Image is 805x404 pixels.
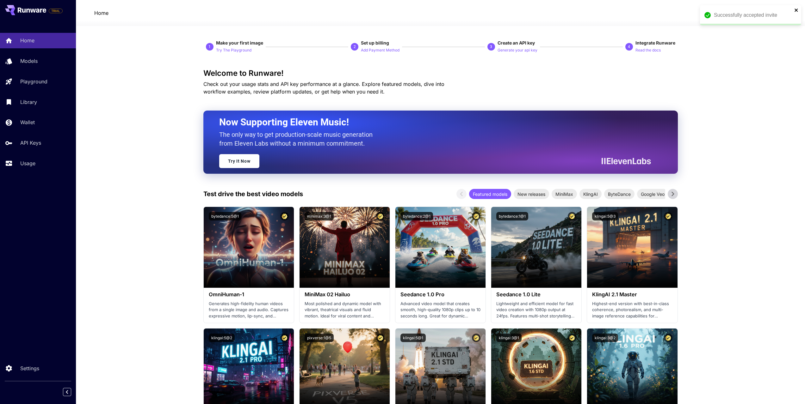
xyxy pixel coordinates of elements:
h3: Seedance 1.0 Lite [496,292,576,298]
p: Lightweight and efficient model for fast video creation with 1080p output at 24fps. Features mult... [496,301,576,319]
p: Wallet [20,118,35,126]
button: Try The Playground [216,46,251,54]
button: Certified Model – Vetted for best performance and includes a commercial license. [280,334,289,342]
h3: Welcome to Runware! [203,69,678,78]
div: New releases [514,189,549,199]
div: MiniMax [552,189,577,199]
div: ByteDance [604,189,635,199]
button: Certified Model – Vetted for best performance and includes a commercial license. [280,212,289,220]
button: Add Payment Method [361,46,399,54]
h3: OmniHuman‑1 [209,292,289,298]
p: 4 [628,44,630,50]
span: Create an API key [498,40,535,45]
button: Certified Model – Vetted for best performance and includes a commercial license. [664,334,672,342]
img: alt [204,207,294,288]
img: alt [587,207,677,288]
button: Certified Model – Vetted for best performance and includes a commercial license. [376,212,385,220]
button: klingai:5@2 [209,334,235,342]
p: Most polished and dynamic model with vibrant, theatrical visuals and fluid motion. Ideal for vira... [305,301,385,319]
button: close [794,8,799,13]
p: Try The Playground [216,47,251,53]
span: Add your payment card to enable full platform functionality. [49,7,63,15]
p: Settings [20,365,39,372]
p: API Keys [20,139,41,147]
button: klingai:5@1 [400,334,426,342]
h3: MiniMax 02 Hailuo [305,292,385,298]
span: Integrate Runware [635,40,675,45]
p: Home [20,37,34,44]
img: alt [395,207,486,288]
a: Try It Now [219,154,259,168]
button: minimax:3@1 [305,212,334,220]
span: MiniMax [552,191,577,197]
div: Successfully accepted invite [714,11,792,19]
div: KlingAI [579,189,602,199]
button: klingai:3@1 [496,334,522,342]
span: Featured models [469,191,511,197]
button: Certified Model – Vetted for best performance and includes a commercial license. [376,334,385,342]
span: Make your first image [216,40,263,45]
div: Featured models [469,189,511,199]
button: pixverse:1@5 [305,334,334,342]
p: Models [20,57,38,65]
span: Set up billing [361,40,389,45]
button: Certified Model – Vetted for best performance and includes a commercial license. [568,334,576,342]
button: Collapse sidebar [63,388,71,396]
button: bytedance:2@1 [400,212,433,220]
h3: Seedance 1.0 Pro [400,292,480,298]
p: Test drive the best video models [203,189,303,199]
p: 3 [490,44,492,50]
button: Certified Model – Vetted for best performance and includes a commercial license. [472,212,480,220]
p: Generates high-fidelity human videos from a single image and audio. Captures expressive motion, l... [209,301,289,319]
h2: Now Supporting Eleven Music! [219,116,646,128]
p: Read the docs [635,47,661,53]
img: alt [491,207,581,288]
p: Highest-end version with best-in-class coherence, photorealism, and multi-image reference capabil... [592,301,672,319]
span: KlingAI [579,191,602,197]
button: klingai:5@3 [592,212,618,220]
p: The only way to get production-scale music generation from Eleven Labs without a minimum commitment. [219,130,377,148]
button: bytedance:1@1 [496,212,528,220]
span: New releases [514,191,549,197]
p: Add Payment Method [361,47,399,53]
span: TRIAL [49,9,62,13]
button: Generate your api key [498,46,537,54]
button: bytedance:5@1 [209,212,241,220]
span: Google Veo [637,191,668,197]
h3: KlingAI 2.1 Master [592,292,672,298]
p: 2 [354,44,356,50]
button: Certified Model – Vetted for best performance and includes a commercial license. [568,212,576,220]
span: ByteDance [604,191,635,197]
p: Advanced video model that creates smooth, high-quality 1080p clips up to 10 seconds long. Great f... [400,301,480,319]
img: alt [300,207,390,288]
span: Check out your usage stats and API key performance at a glance. Explore featured models, dive int... [203,81,444,95]
p: Playground [20,78,47,85]
div: Google Veo [637,189,668,199]
p: 1 [208,44,211,50]
a: Home [94,9,108,17]
p: Library [20,98,37,106]
button: Read the docs [635,46,661,54]
div: Collapse sidebar [68,386,76,398]
button: Certified Model – Vetted for best performance and includes a commercial license. [472,334,480,342]
button: klingai:3@2 [592,334,618,342]
p: Usage [20,160,35,167]
nav: breadcrumb [94,9,108,17]
p: Generate your api key [498,47,537,53]
button: Certified Model – Vetted for best performance and includes a commercial license. [664,212,672,220]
